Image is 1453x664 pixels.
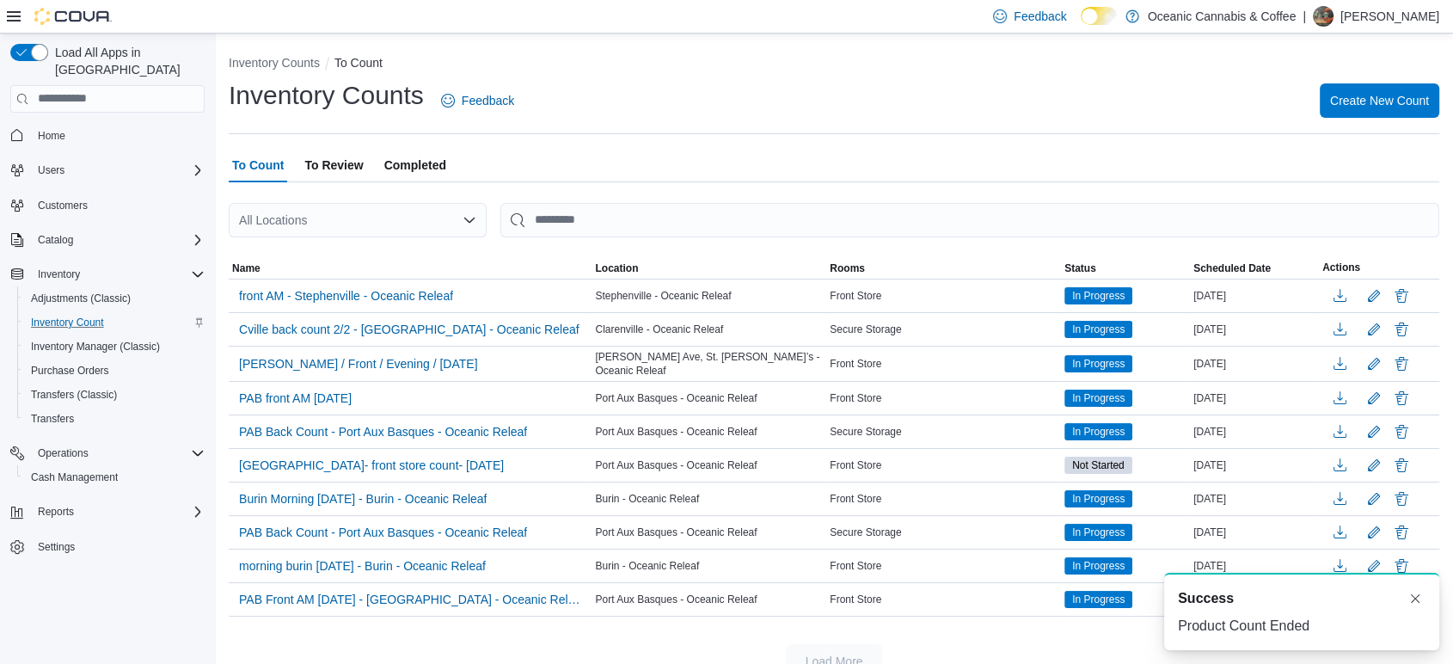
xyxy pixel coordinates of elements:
[38,505,74,519] span: Reports
[1190,319,1319,340] div: [DATE]
[1322,261,1360,274] span: Actions
[24,467,125,488] a: Cash Management
[595,323,723,336] span: Clarenville - Oceanic Releaf
[1364,419,1384,445] button: Edit count details
[38,267,80,281] span: Inventory
[462,92,514,109] span: Feedback
[304,148,363,182] span: To Review
[24,288,138,309] a: Adjustments (Classic)
[232,553,493,579] button: morning burin [DATE] - Burin - Oceanic Releaf
[500,203,1439,237] input: This is a search bar. After typing your query, hit enter to filter the results lower in the page.
[1064,591,1132,608] span: In Progress
[17,465,212,489] button: Cash Management
[17,383,212,407] button: Transfers (Classic)
[826,455,1061,476] div: Front Store
[1340,6,1439,27] p: [PERSON_NAME]
[595,526,757,539] span: Port Aux Basques - Oceanic Releaf
[1391,421,1412,442] button: Delete
[1391,489,1412,509] button: Delete
[1190,388,1319,409] div: [DATE]
[10,116,205,605] nav: Complex example
[17,310,212,335] button: Inventory Count
[1193,261,1271,275] span: Scheduled Date
[232,452,511,478] button: [GEOGRAPHIC_DATA]- front store count- [DATE]
[1061,258,1190,279] button: Status
[24,409,205,429] span: Transfers
[1064,355,1132,372] span: In Progress
[239,390,352,407] span: PAB front AM [DATE]
[3,441,212,465] button: Operations
[1064,524,1132,541] span: In Progress
[31,292,131,305] span: Adjustments (Classic)
[232,148,284,182] span: To Count
[1391,388,1412,409] button: Delete
[38,446,89,460] span: Operations
[595,425,757,439] span: Port Aux Basques - Oceanic Releaf
[31,443,205,464] span: Operations
[229,54,1439,75] nav: An example of EuiBreadcrumbs
[24,360,116,381] a: Purchase Orders
[1072,525,1125,540] span: In Progress
[1064,490,1132,507] span: In Progress
[1178,616,1425,636] div: Product Count Ended
[38,129,65,143] span: Home
[1148,6,1297,27] p: Oceanic Cannabis & Coffee
[31,443,95,464] button: Operations
[830,261,865,275] span: Rooms
[38,163,64,177] span: Users
[31,537,82,557] a: Settings
[232,419,534,445] button: PAB Back Count - Port Aux Basques - Oceanic Releaf
[31,470,118,484] span: Cash Management
[24,336,205,357] span: Inventory Manager (Classic)
[232,283,460,309] button: front AM - Stephenville - Oceanic Releaf
[595,559,699,573] span: Burin - Oceanic Releaf
[1072,458,1125,473] span: Not Started
[3,534,212,559] button: Settings
[1064,423,1132,440] span: In Progress
[1178,588,1425,609] div: Notification
[1391,286,1412,306] button: Delete
[1072,592,1125,607] span: In Progress
[1072,491,1125,507] span: In Progress
[1064,321,1132,338] span: In Progress
[3,123,212,148] button: Home
[1364,351,1384,377] button: Edit count details
[1190,556,1319,576] div: [DATE]
[1072,288,1125,304] span: In Progress
[1064,457,1132,474] span: Not Started
[1072,356,1125,372] span: In Progress
[1190,489,1319,509] div: [DATE]
[826,354,1061,374] div: Front Store
[24,312,111,333] a: Inventory Count
[31,125,205,146] span: Home
[1190,258,1319,279] button: Scheduled Date
[3,193,212,218] button: Customers
[31,160,71,181] button: Users
[31,264,205,285] span: Inventory
[1391,455,1412,476] button: Delete
[38,540,75,554] span: Settings
[239,557,486,575] span: morning burin [DATE] - Burin - Oceanic Releaf
[595,261,638,275] span: Location
[592,258,826,279] button: Location
[38,233,73,247] span: Catalog
[1072,424,1125,440] span: In Progress
[1064,287,1132,304] span: In Progress
[1190,354,1319,374] div: [DATE]
[1391,319,1412,340] button: Delete
[239,591,581,608] span: PAB Front AM [DATE] - [GEOGRAPHIC_DATA] - Oceanic Releaf - Recount - Recount
[334,56,383,70] button: To Count
[17,335,212,359] button: Inventory Manager (Classic)
[239,457,504,474] span: [GEOGRAPHIC_DATA]- front store count- [DATE]
[1330,92,1429,109] span: Create New Count
[826,589,1061,610] div: Front Store
[232,385,359,411] button: PAB front AM [DATE]
[1064,390,1132,407] span: In Progress
[24,467,205,488] span: Cash Management
[31,264,87,285] button: Inventory
[1190,522,1319,543] div: [DATE]
[1014,8,1066,25] span: Feedback
[1364,283,1384,309] button: Edit count details
[3,228,212,252] button: Catalog
[826,258,1061,279] button: Rooms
